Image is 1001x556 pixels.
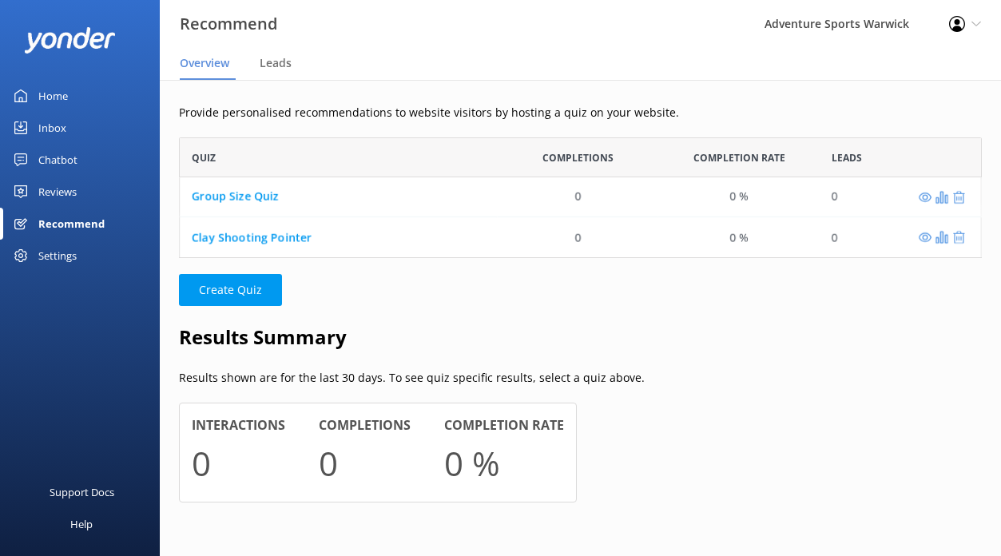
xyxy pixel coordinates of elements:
[444,436,500,490] h1: 0 %
[24,27,116,54] img: yonder-white-logo.png
[192,150,216,165] span: Quiz
[693,150,785,165] span: Completion Rate
[192,189,279,205] a: Group Size Quiz
[50,476,114,508] div: Support Docs
[70,508,93,540] div: Help
[38,144,77,176] div: Chatbot
[574,228,581,246] div: 0
[319,415,411,436] h4: Completions
[38,176,77,208] div: Reviews
[192,229,312,244] a: Clay Shooting Pointer
[832,189,838,206] div: 0
[729,189,749,206] div: 0 %
[260,55,292,71] span: Leads
[542,150,614,165] span: Completions
[180,11,277,37] h3: Recommend
[832,150,862,165] span: Leads
[179,104,982,121] p: Provide personalised recommendations to website visitors by hosting a quiz on your website.
[38,80,68,112] div: Home
[444,415,564,436] h4: Completion rate
[179,274,282,306] button: Create Quiz
[38,112,66,144] div: Inbox
[729,228,749,246] div: 0 %
[38,208,105,240] div: Recommend
[319,436,338,490] h1: 0
[180,55,229,71] span: Overview
[179,177,982,257] div: grid
[574,189,581,206] div: 0
[179,322,982,352] h2: Results Summary
[192,436,211,490] h1: 0
[192,415,285,436] h4: Interactions
[38,240,77,272] div: Settings
[179,369,982,387] p: Results shown are for the last 30 days. To see quiz specific results, select a quiz above.
[832,228,838,246] div: 0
